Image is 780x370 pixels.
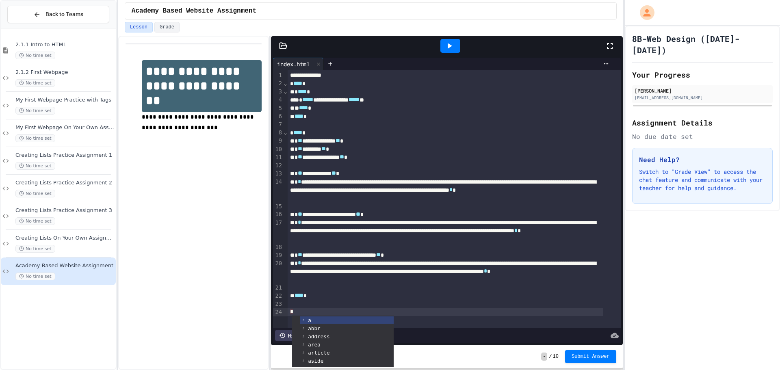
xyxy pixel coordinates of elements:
div: 5 [273,104,283,113]
span: Creating Lists Practice Assignment 3 [15,207,114,214]
span: Fold line [283,129,287,136]
div: 19 [273,251,283,260]
div: 13 [273,170,283,178]
div: 7 [273,121,283,129]
div: 14 [273,178,283,202]
span: No time set [15,190,55,197]
div: 4 [273,96,283,104]
span: Fold line [283,88,287,95]
h2: Your Progress [632,69,773,80]
div: 8 [273,129,283,137]
div: [EMAIL_ADDRESS][DOMAIN_NAME] [635,95,770,101]
span: My First Webpage Practice with Tags [15,97,114,104]
div: [PERSON_NAME] [635,87,770,94]
span: 2.1.2 First Webpage [15,69,114,76]
div: 21 [273,284,283,292]
div: My Account [631,3,656,22]
div: 22 [273,292,283,300]
button: Back to Teams [7,6,109,23]
div: 15 [273,203,283,211]
span: 2.1.1 Intro to HTML [15,41,114,48]
span: Submit Answer [572,353,610,360]
div: index.html [273,58,324,70]
ul: Completions [292,316,394,367]
span: Creating Lists Practice Assignment 1 [15,152,114,159]
span: / [549,353,552,360]
span: No time set [15,79,55,87]
h1: 8B-Web Design ([DATE]-[DATE]) [632,33,773,56]
span: My First Webpage On Your Own Asssignment [15,124,114,131]
div: 16 [273,210,283,219]
p: Switch to "Grade View" to access the chat feature and communicate with your teacher for help and ... [639,168,766,192]
span: No time set [15,217,55,225]
div: 11 [273,154,283,162]
div: 6 [273,113,283,121]
div: 9 [273,137,283,145]
span: abbr [308,325,320,331]
span: No time set [15,245,55,253]
span: No time set [15,273,55,280]
span: 10 [553,353,559,360]
span: Fold line [283,80,287,87]
div: 1 [273,71,283,80]
div: 2 [273,80,283,88]
h2: Assignment Details [632,117,773,128]
div: No due date set [632,132,773,141]
button: Lesson [125,22,153,32]
div: 18 [273,243,283,251]
span: No time set [15,107,55,115]
span: Academy Based Website Assignment [132,6,256,16]
span: Creating Lists On Your Own Assignment [15,235,114,242]
div: 3 [273,88,283,96]
span: Creating Lists Practice Assignment 2 [15,180,114,186]
span: No time set [15,162,55,170]
span: Back to Teams [45,10,83,19]
div: 24 [273,308,283,316]
span: No time set [15,52,55,59]
button: Grade [154,22,180,32]
div: History [275,330,312,341]
div: 20 [273,260,283,284]
span: No time set [15,134,55,142]
div: index.html [273,60,314,68]
div: 23 [273,300,283,308]
button: Submit Answer [565,350,616,363]
span: a [308,317,311,323]
div: 17 [273,219,283,243]
h3: Need Help? [639,155,766,164]
div: 12 [273,162,283,170]
span: Academy Based Website Assignment [15,262,114,269]
span: - [541,353,547,361]
div: 10 [273,145,283,154]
